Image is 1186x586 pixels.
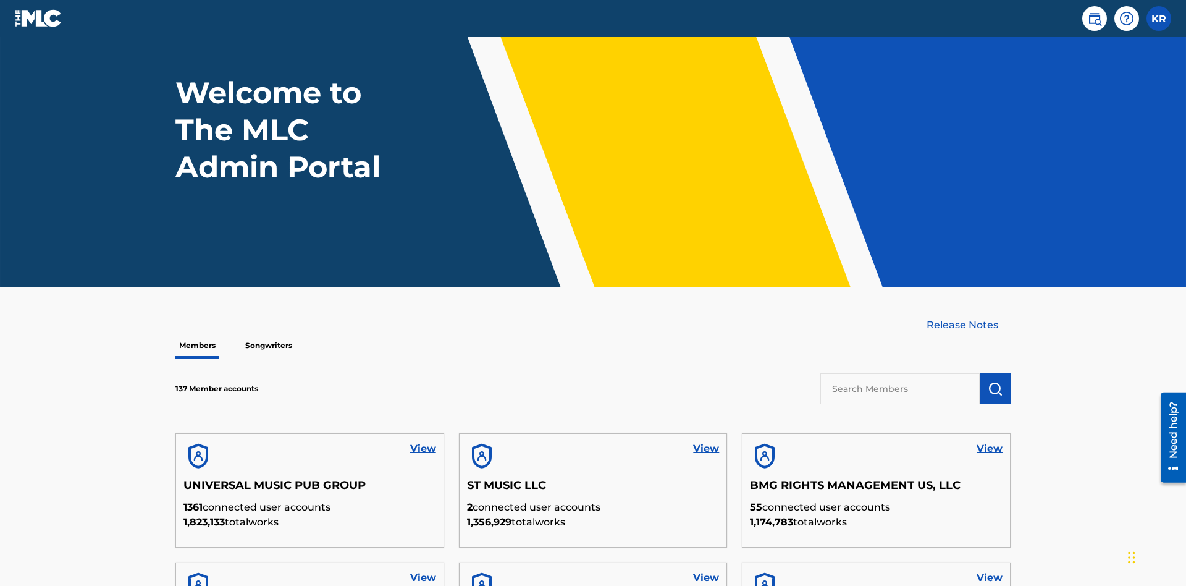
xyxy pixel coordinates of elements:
[750,501,762,513] span: 55
[15,9,62,27] img: MLC Logo
[1124,527,1186,586] iframe: Chat Widget
[1146,6,1171,31] div: User Menu
[410,441,436,456] a: View
[467,478,720,500] h5: ST MUSIC LLC
[693,571,719,585] a: View
[693,441,719,456] a: View
[988,381,1003,396] img: Search Works
[750,516,793,528] span: 1,174,783
[467,515,720,530] p: total works
[183,515,436,530] p: total works
[1087,11,1102,26] img: search
[1114,6,1139,31] div: Help
[977,571,1003,585] a: View
[242,333,296,359] p: Songwriters
[467,500,720,515] p: connected user accounts
[1119,11,1134,26] img: help
[183,441,213,471] img: account
[1082,6,1107,31] a: Public Search
[183,516,225,528] span: 1,823,133
[1128,539,1135,576] div: Drag
[410,571,436,585] a: View
[820,373,980,404] input: Search Members
[183,500,436,515] p: connected user accounts
[977,441,1003,456] a: View
[750,515,1003,530] p: total works
[467,441,497,471] img: account
[467,501,473,513] span: 2
[175,333,219,359] p: Members
[175,74,406,185] h1: Welcome to The MLC Admin Portal
[183,501,203,513] span: 1361
[750,478,1003,500] h5: BMG RIGHTS MANAGEMENT US, LLC
[1151,388,1186,489] iframe: Resource Center
[183,478,436,500] h5: UNIVERSAL MUSIC PUB GROUP
[175,383,258,394] p: 137 Member accounts
[750,441,780,471] img: account
[750,500,1003,515] p: connected user accounts
[927,318,1011,333] a: Release Notes
[467,516,511,528] span: 1,356,929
